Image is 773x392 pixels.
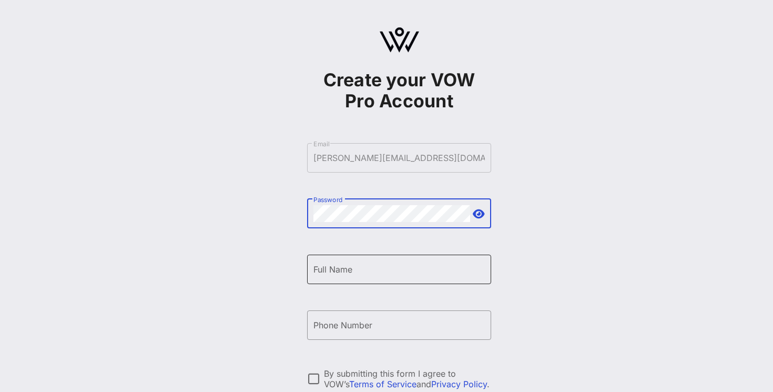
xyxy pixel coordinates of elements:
[349,379,416,389] a: Terms of Service
[313,140,330,148] label: Email
[380,27,419,53] img: logo.svg
[324,368,491,389] div: By submitting this form I agree to VOW’s and .
[313,196,343,204] label: Password
[307,69,491,112] h1: Create your VOW Pro Account
[473,209,485,219] button: append icon
[431,379,487,389] a: Privacy Policy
